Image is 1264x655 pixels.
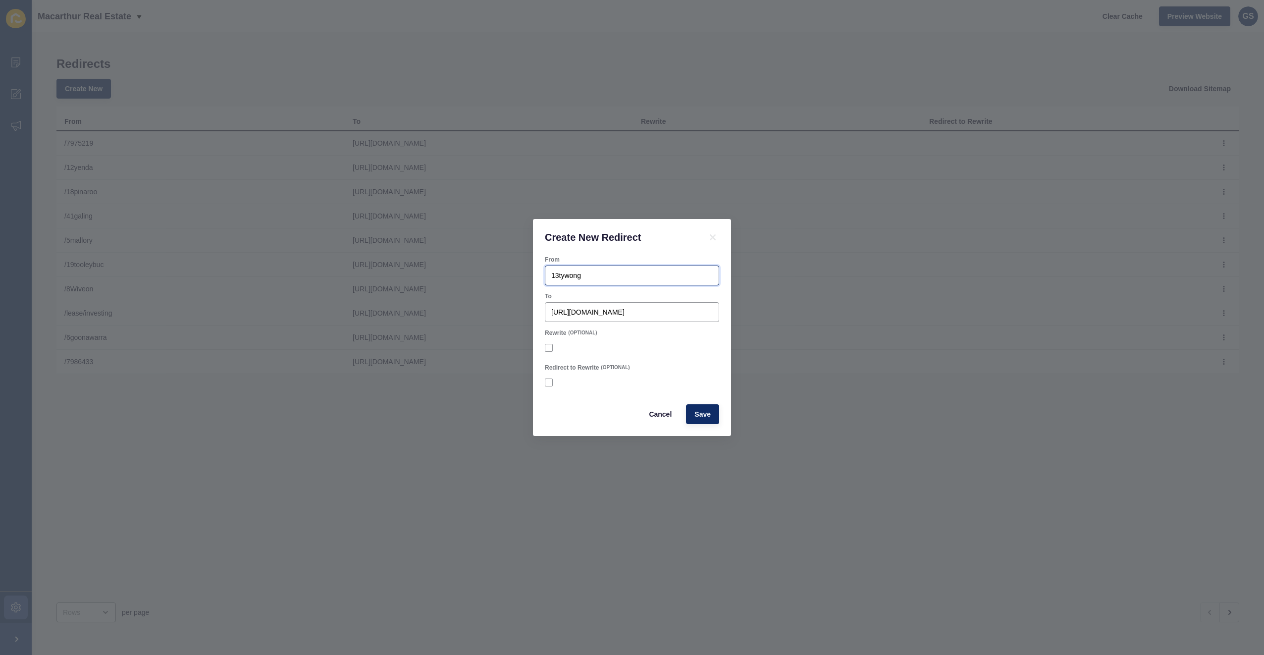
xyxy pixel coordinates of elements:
[640,404,680,424] button: Cancel
[545,329,566,337] label: Rewrite
[686,404,719,424] button: Save
[649,409,672,419] span: Cancel
[545,292,552,300] label: To
[545,364,599,372] label: Redirect to Rewrite
[568,329,597,336] span: (OPTIONAL)
[545,231,694,244] h1: Create New Redirect
[694,409,711,419] span: Save
[545,256,560,264] label: From
[601,364,630,371] span: (OPTIONAL)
